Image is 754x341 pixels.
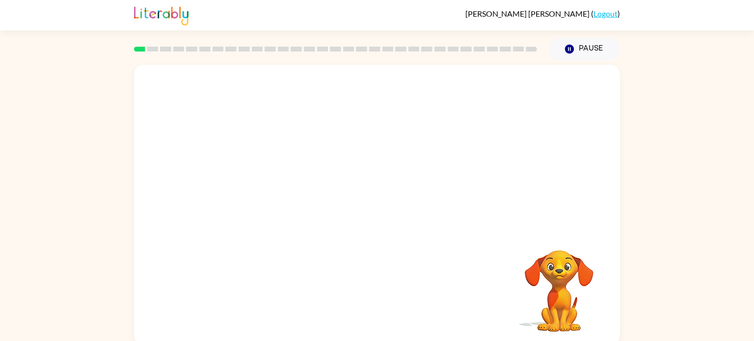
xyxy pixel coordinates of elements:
[134,4,188,26] img: Literably
[465,9,591,18] span: [PERSON_NAME] [PERSON_NAME]
[593,9,618,18] a: Logout
[510,235,608,333] video: Your browser must support playing .mp4 files to use Literably. Please try using another browser.
[465,9,620,18] div: ( )
[549,38,620,60] button: Pause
